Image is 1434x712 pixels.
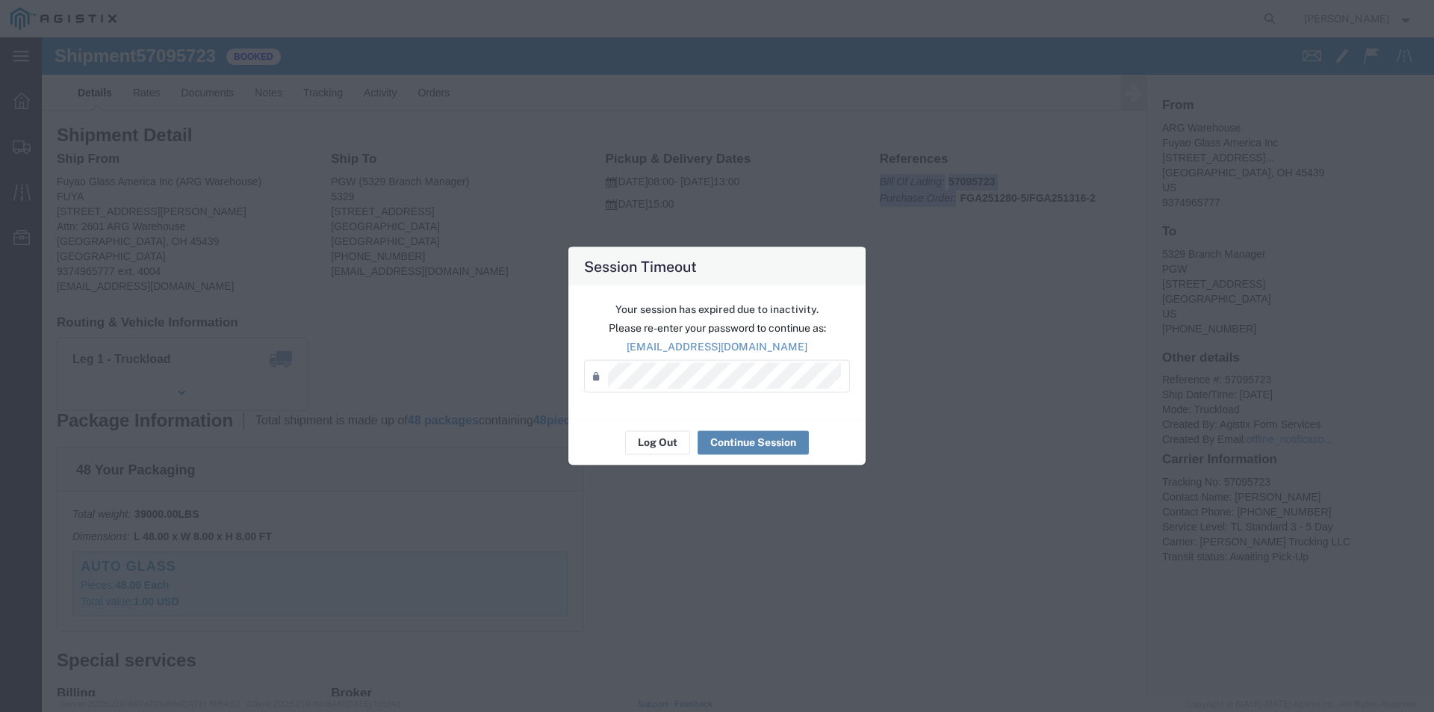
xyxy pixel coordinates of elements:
button: Continue Session [698,430,809,454]
p: Please re-enter your password to continue as: [584,320,850,335]
h4: Session Timeout [584,255,697,276]
button: Log Out [625,430,690,454]
p: [EMAIL_ADDRESS][DOMAIN_NAME] [584,338,850,354]
p: Your session has expired due to inactivity. [584,301,850,317]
